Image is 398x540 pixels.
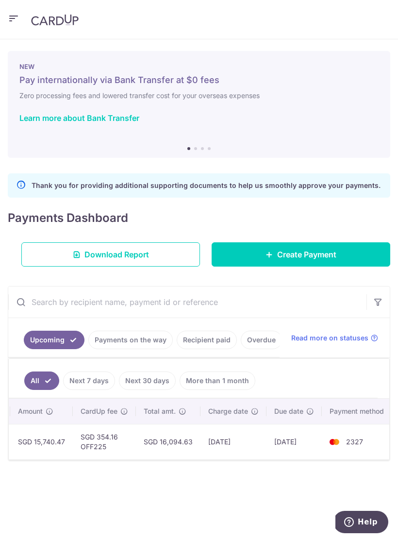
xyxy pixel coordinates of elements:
[10,424,73,459] td: SGD 15,740.47
[63,371,115,390] a: Next 7 days
[24,371,59,390] a: All
[266,424,322,459] td: [DATE]
[208,406,248,416] span: Charge date
[31,14,79,26] img: CardUp
[180,371,255,390] a: More than 1 month
[19,113,139,123] a: Learn more about Bank Transfer
[8,287,366,318] input: Search by recipient name, payment id or reference
[24,331,84,349] a: Upcoming
[18,406,43,416] span: Amount
[32,180,381,191] p: Thank you for providing additional supporting documents to help us smoothly approve your payments.
[291,333,368,343] span: Read more on statuses
[274,406,303,416] span: Due date
[136,424,200,459] td: SGD 16,094.63
[346,438,363,446] span: 2327
[88,331,173,349] a: Payments on the way
[19,74,379,86] h5: Pay internationally via Bank Transfer at $0 fees
[73,424,136,459] td: SGD 354.16 OFF225
[277,249,336,260] span: Create Payment
[177,331,237,349] a: Recipient paid
[322,399,396,424] th: Payment method
[200,424,266,459] td: [DATE]
[212,242,390,267] a: Create Payment
[335,511,388,535] iframe: Opens a widget where you can find more information
[144,406,176,416] span: Total amt.
[291,333,378,343] a: Read more on statuses
[241,331,282,349] a: Overdue
[19,90,379,101] h6: Zero processing fees and lowered transfer cost for your overseas expenses
[84,249,149,260] span: Download Report
[325,436,344,448] img: Bank Card
[21,242,200,267] a: Download Report
[8,209,128,227] h4: Payments Dashboard
[81,406,117,416] span: CardUp fee
[119,371,176,390] a: Next 30 days
[19,63,379,70] p: NEW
